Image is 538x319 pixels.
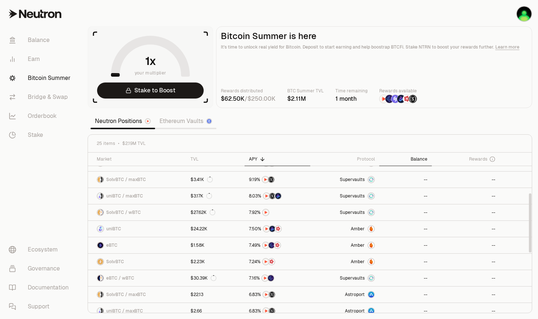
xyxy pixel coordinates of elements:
a: SolvBTC LogomaxBTC LogoSolvBTC / maxBTC [88,172,186,188]
p: Rewards distributed [221,87,276,95]
a: eBTC LogowBTC LogoeBTC / wBTC [88,270,186,286]
img: Supervaults [368,275,374,281]
a: -- [379,204,432,220]
a: Stake [3,126,79,145]
a: NTRNStructured Points [245,172,310,188]
img: NTRN [264,226,269,232]
a: NTRNStructured Points [245,303,310,319]
a: Governance [3,259,79,278]
button: NTRN [249,209,305,216]
img: NTRN [263,308,269,314]
button: NTRNStructured Points [249,291,305,298]
span: SolvBTC / maxBTC [106,292,146,297]
a: -- [432,303,500,319]
span: SolvBTC [106,259,124,265]
a: NTRNStructured PointsBedrock Diamonds [245,188,310,204]
a: Stake to Boost [97,82,204,99]
img: Structured Points [269,308,275,314]
img: Mars Fragments [403,95,411,103]
div: $24.22K [191,226,207,232]
a: SolvBTC LogoSolvBTC [88,254,186,270]
div: Protocol [315,156,375,162]
img: EtherFi Points [385,95,393,103]
img: SolvBTC Logo [97,210,100,215]
img: uniBTC Logo [97,308,100,314]
p: Time remaining [335,87,368,95]
span: Rewards [469,156,487,162]
a: $3.41K [186,172,245,188]
img: EtherFi Points [269,242,274,248]
img: uniBTC Logo [97,193,100,199]
span: Amber [351,226,365,232]
a: NTRN [245,204,310,220]
a: NTRNMars Fragments [245,254,310,270]
a: SupervaultsSupervaults [310,270,379,286]
a: -- [379,221,432,237]
a: Orderbook [3,107,79,126]
span: uniBTC [106,226,121,232]
div: $3.41K [191,177,213,182]
div: Market [97,156,182,162]
span: Astroport [345,292,365,297]
a: $2.66 [186,303,245,319]
button: NTRNMars Fragments [249,258,305,265]
span: Amber [351,242,365,248]
span: Astroport [345,308,365,314]
button: NTRNEtherFi Points [249,274,305,282]
a: SolvBTC LogomaxBTC LogoSolvBTC / maxBTC [88,287,186,303]
a: Astroport [310,287,379,303]
img: Mars Fragments [269,259,274,265]
img: maxBTC Logo [101,193,103,199]
span: Supervaults [340,210,365,215]
img: NTRN [264,193,269,199]
span: your multiplier [135,69,166,77]
a: uniBTC LogomaxBTC LogouniBTC / maxBTC [88,188,186,204]
img: Amber [368,259,374,265]
img: NTRN [263,242,269,248]
a: $2.23K [186,254,245,270]
a: Earn [3,50,79,69]
span: eBTC / wBTC [106,275,134,281]
a: -- [432,270,500,286]
button: NTRNStructured Points [249,307,305,315]
img: NTRN [263,210,269,215]
img: Bedrock Diamonds [275,193,281,199]
span: $2.19M TVL [122,141,146,146]
img: Supervaults [368,193,374,199]
span: SolvBTC / wBTC [106,210,141,215]
img: KO [517,7,531,21]
p: It's time to unlock real yield for Bitcoin. Deposit to start earning and help boostrap BTCFi. Sta... [221,43,527,51]
a: Support [3,297,79,316]
a: $22.13 [186,287,245,303]
a: -- [379,270,432,286]
p: BTC Summer TVL [287,87,324,95]
img: Structured Points [269,193,275,199]
a: -- [379,254,432,270]
a: $3.17K [186,188,245,204]
a: -- [379,303,432,319]
a: Neutron Positions [91,114,155,128]
div: $22.13 [191,292,203,297]
div: $1.58K [191,242,204,248]
div: TVL [191,156,240,162]
img: Bedrock Diamonds [269,226,275,232]
a: SupervaultsSupervaults [310,172,379,188]
img: NTRN [262,177,268,182]
a: $30.39K [186,270,245,286]
a: Learn more [495,44,519,50]
div: 1 month [335,95,368,103]
span: SolvBTC / maxBTC [106,177,146,182]
span: Amber [351,259,365,265]
img: NTRN [262,275,268,281]
div: $2.66 [191,308,202,314]
div: $30.39K [191,275,216,281]
img: NTRN [263,292,269,297]
div: $27.62K [191,210,215,215]
img: eBTC Logo [97,242,103,248]
a: -- [379,237,432,253]
img: Amber [368,242,374,248]
a: NTRNEtherFi PointsMars Fragments [245,237,310,253]
div: / [221,95,276,103]
button: NTRNStructured PointsBedrock Diamonds [249,192,305,200]
img: Structured Points [409,95,417,103]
